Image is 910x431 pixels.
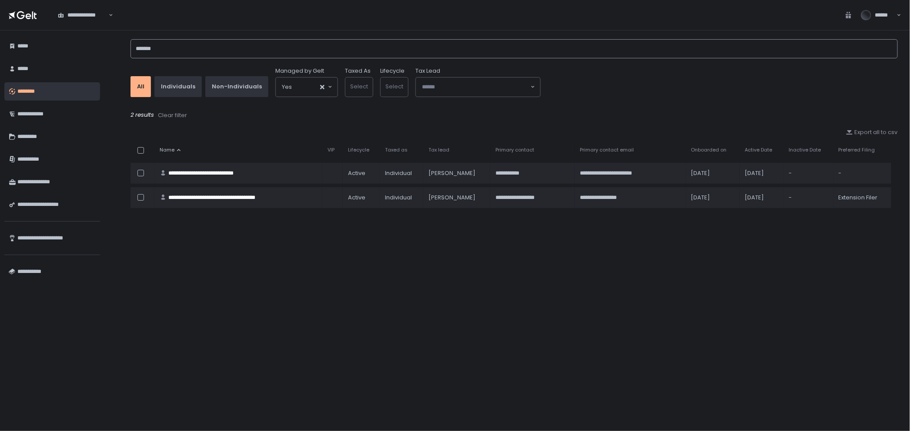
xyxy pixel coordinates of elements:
[154,76,202,97] button: Individuals
[205,76,268,97] button: Non-Individuals
[745,147,772,153] span: Active Date
[789,169,828,177] div: -
[428,194,485,202] div: [PERSON_NAME]
[158,111,187,119] div: Clear filter
[276,77,338,97] div: Search for option
[385,169,418,177] div: Individual
[691,194,735,202] div: [DATE]
[52,6,113,24] div: Search for option
[380,67,405,75] label: Lifecycle
[428,147,449,153] span: Tax lead
[212,83,262,91] div: Non-Individuals
[130,76,151,97] button: All
[328,147,335,153] span: VIP
[275,67,324,75] span: Managed by Gelt
[385,82,403,91] span: Select
[495,147,534,153] span: Primary contact
[416,77,540,97] div: Search for option
[846,128,898,136] button: Export all to csv
[348,169,365,177] span: active
[839,147,875,153] span: Preferred Filing
[157,111,187,120] button: Clear filter
[282,83,292,91] span: Yes
[137,83,144,91] div: All
[839,169,886,177] div: -
[130,111,898,120] div: 2 results
[160,147,174,153] span: Name
[789,147,821,153] span: Inactive Date
[839,194,886,202] div: Extension Filer
[345,67,371,75] label: Taxed As
[385,194,418,202] div: Individual
[580,147,634,153] span: Primary contact email
[691,147,727,153] span: Onboarded on
[107,11,108,20] input: Search for option
[292,83,319,91] input: Search for option
[348,194,365,202] span: active
[422,83,530,91] input: Search for option
[320,85,325,89] button: Clear Selected
[161,83,195,91] div: Individuals
[789,194,828,202] div: -
[350,82,368,91] span: Select
[348,147,369,153] span: Lifecycle
[745,169,778,177] div: [DATE]
[385,147,408,153] span: Taxed as
[428,169,485,177] div: [PERSON_NAME]
[415,67,440,75] span: Tax Lead
[745,194,778,202] div: [DATE]
[691,169,735,177] div: [DATE]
